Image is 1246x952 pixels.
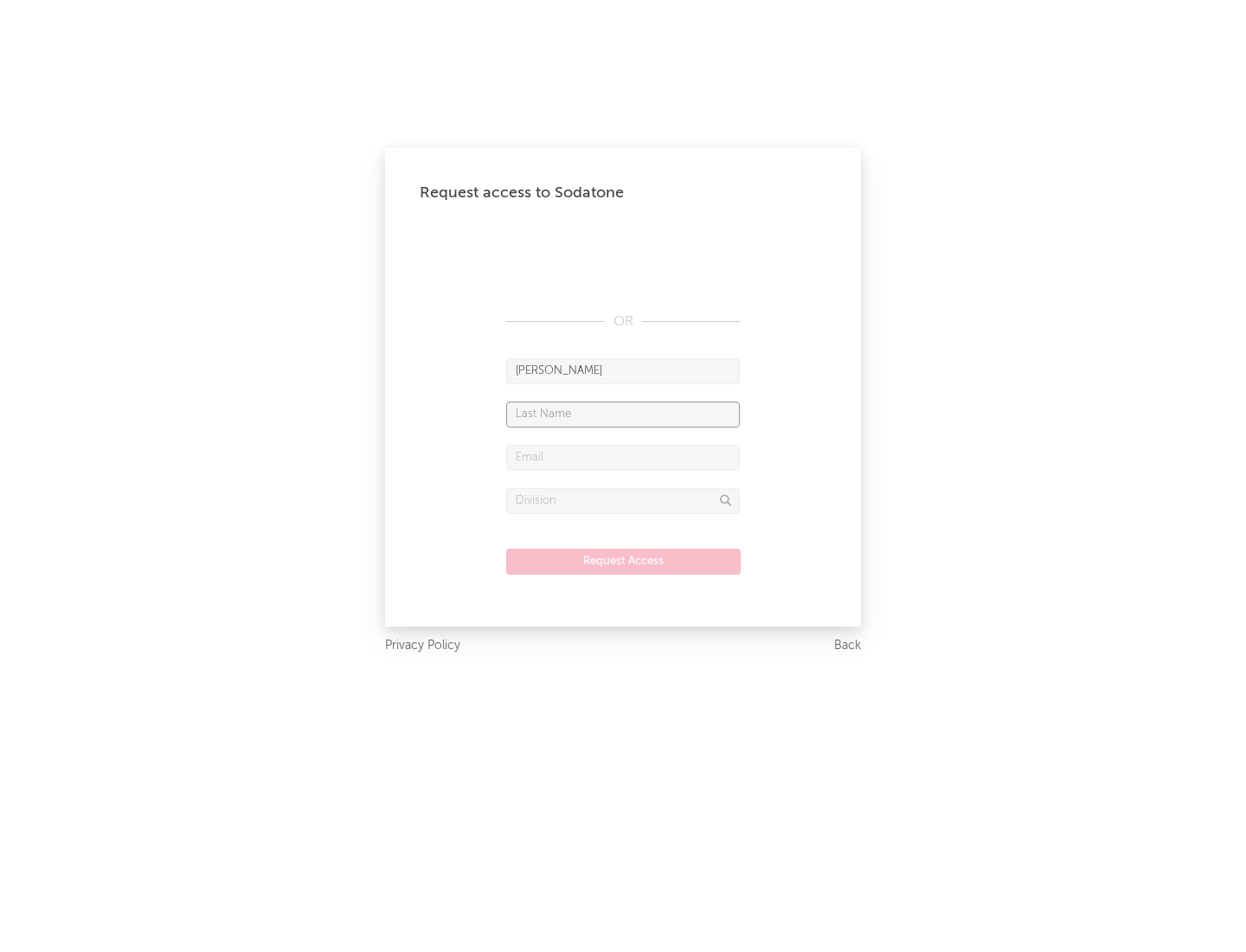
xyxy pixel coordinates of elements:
a: Privacy Policy [385,635,460,657]
div: OR [506,312,740,332]
input: Division [506,488,740,514]
input: Email [506,445,740,471]
input: First Name [506,358,740,384]
input: Last Name [506,402,740,428]
div: Request access to Sodatone [420,183,826,203]
a: Back [834,635,861,657]
button: Request Access [506,549,741,575]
